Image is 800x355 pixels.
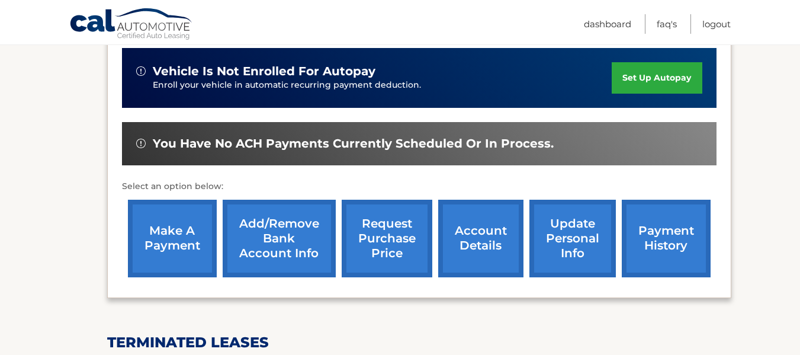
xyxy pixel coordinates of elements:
p: Select an option below: [122,180,717,194]
a: Logout [702,14,731,34]
a: account details [438,200,523,277]
a: request purchase price [342,200,432,277]
a: update personal info [529,200,616,277]
a: Cal Automotive [69,8,194,42]
h2: terminated leases [107,334,731,351]
img: alert-white.svg [136,66,146,76]
a: Add/Remove bank account info [223,200,336,277]
a: payment history [622,200,711,277]
p: Enroll your vehicle in automatic recurring payment deduction. [153,79,612,92]
img: alert-white.svg [136,139,146,148]
span: You have no ACH payments currently scheduled or in process. [153,136,554,151]
a: make a payment [128,200,217,277]
a: Dashboard [584,14,631,34]
a: FAQ's [657,14,677,34]
a: set up autopay [612,62,702,94]
span: vehicle is not enrolled for autopay [153,64,375,79]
